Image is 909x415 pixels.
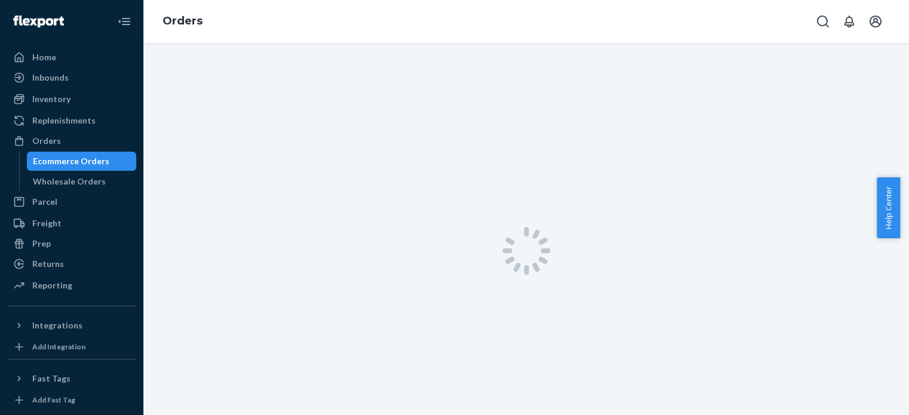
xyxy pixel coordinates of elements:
[32,93,71,105] div: Inventory
[877,177,900,238] button: Help Center
[7,369,136,388] button: Fast Tags
[32,373,71,385] div: Fast Tags
[32,342,85,352] div: Add Integration
[33,176,106,187] div: Wholesale Orders
[7,68,136,87] a: Inbounds
[7,48,136,67] a: Home
[32,51,56,63] div: Home
[32,217,62,229] div: Freight
[27,172,137,191] a: Wholesale Orders
[32,279,72,291] div: Reporting
[32,72,69,84] div: Inbounds
[33,155,109,167] div: Ecommerce Orders
[7,254,136,273] a: Returns
[32,135,61,147] div: Orders
[153,4,212,39] ol: breadcrumbs
[7,316,136,335] button: Integrations
[7,276,136,295] a: Reporting
[7,214,136,233] a: Freight
[32,319,82,331] div: Integrations
[7,234,136,253] a: Prep
[811,10,835,33] button: Open Search Box
[7,340,136,354] a: Add Integration
[32,115,96,127] div: Replenishments
[864,10,887,33] button: Open account menu
[7,393,136,407] a: Add Fast Tag
[7,192,136,211] a: Parcel
[32,395,75,405] div: Add Fast Tag
[13,16,64,27] img: Flexport logo
[32,258,64,270] div: Returns
[27,152,137,171] a: Ecommerce Orders
[112,10,136,33] button: Close Navigation
[7,131,136,150] a: Orders
[163,14,203,27] a: Orders
[7,111,136,130] a: Replenishments
[32,238,51,250] div: Prep
[837,10,861,33] button: Open notifications
[7,90,136,109] a: Inventory
[32,196,57,208] div: Parcel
